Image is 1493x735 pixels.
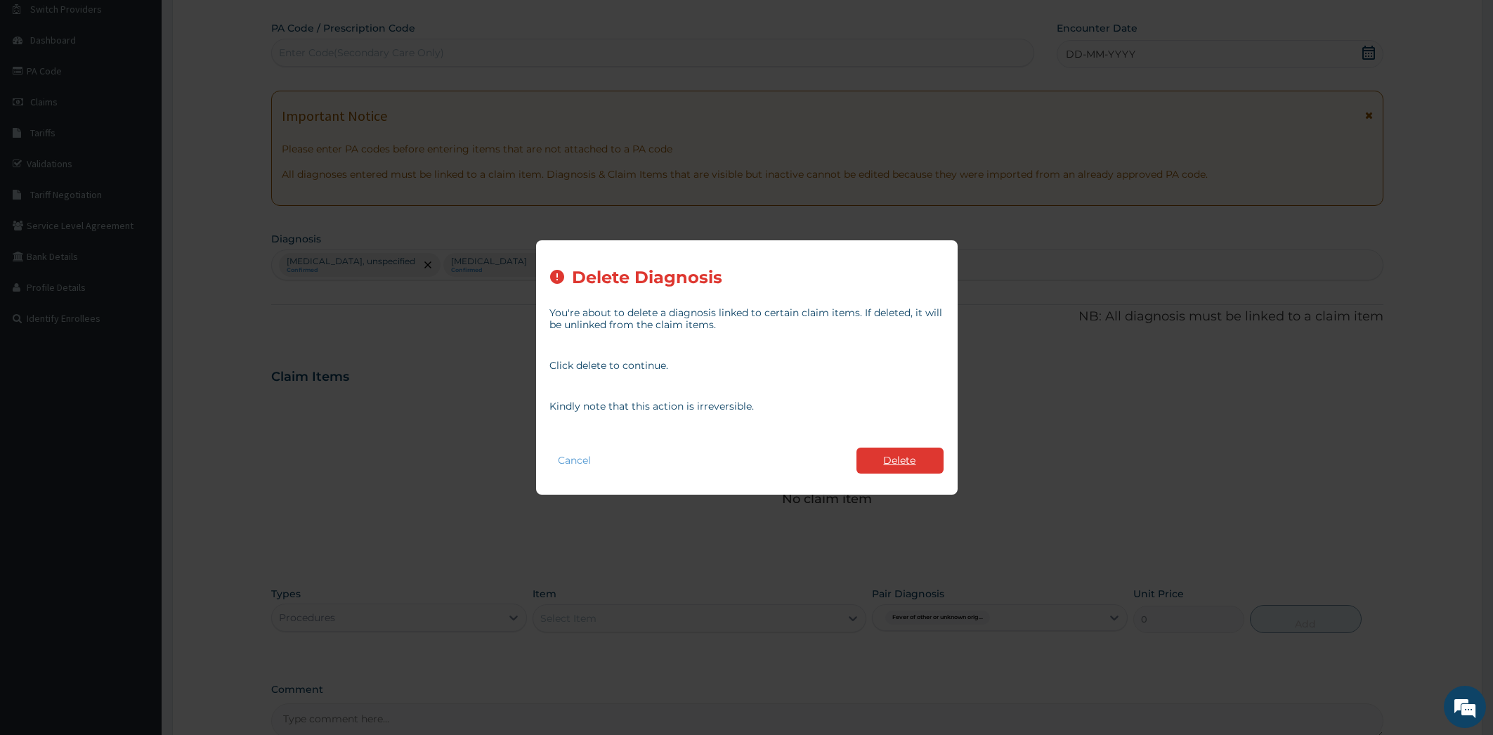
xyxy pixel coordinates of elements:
img: d_794563401_company_1708531726252_794563401 [26,70,57,105]
div: Chat with us now [73,79,236,97]
span: We're online! [82,177,194,319]
p: Click delete to continue. [550,360,944,372]
h2: Delete Diagnosis [573,268,723,287]
button: Delete [856,448,944,474]
button: Cancel [550,450,600,471]
textarea: Type your message and hit 'Enter' [7,384,268,433]
p: You're about to delete a diagnosis linked to certain claim items. If deleted, it will be unlinked... [550,307,944,331]
p: Kindly note that this action is irreversible. [550,401,944,412]
div: Minimize live chat window [230,7,264,41]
